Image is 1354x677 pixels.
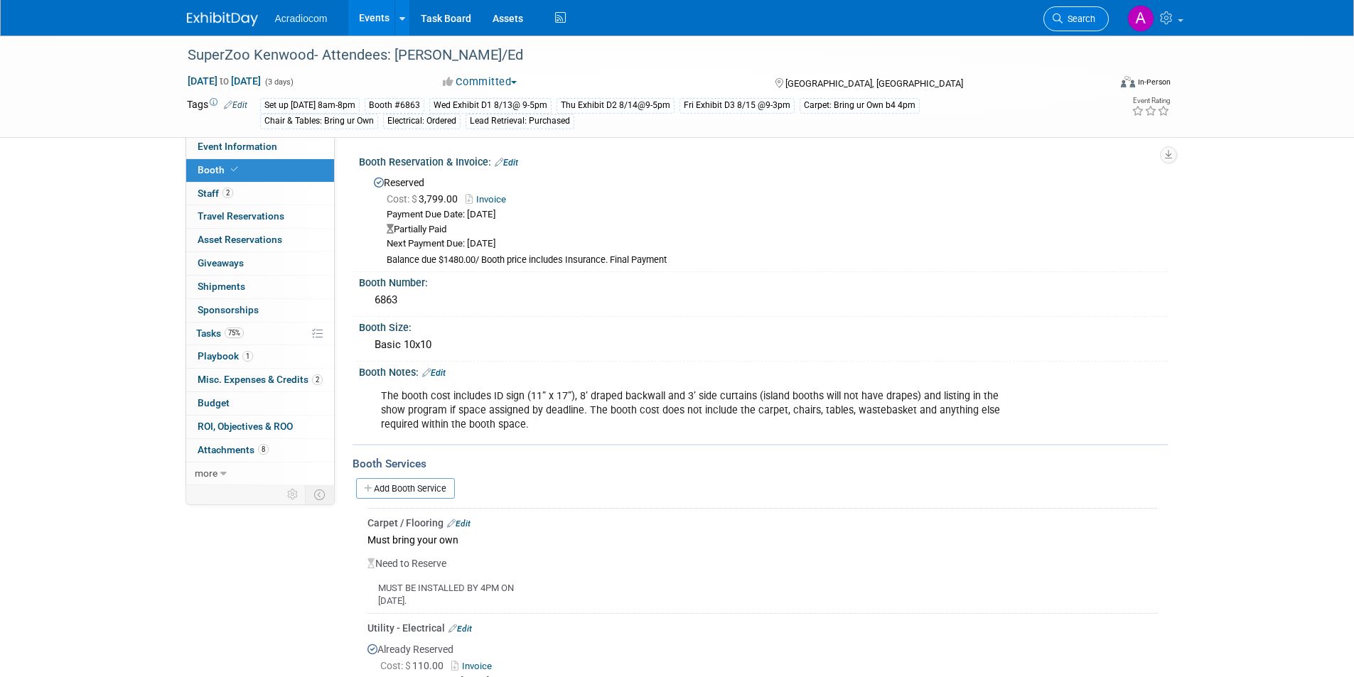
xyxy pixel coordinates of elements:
a: Invoice [466,194,513,205]
div: Booth Reservation & Invoice: [359,151,1168,170]
span: Cost: $ [380,660,412,671]
div: Utility - Electrical [367,621,1157,635]
div: Lead Retrieval: Purchased [466,114,574,129]
div: Booth Number: [359,272,1168,290]
div: Booth #6863 [365,98,424,113]
div: SuperZoo Kenwood- Attendees: [PERSON_NAME]/Ed [183,43,1087,68]
a: Edit [224,100,247,110]
span: Asset Reservations [198,234,282,245]
div: Basic 10x10 [370,334,1157,356]
i: Booth reservation complete [231,166,238,173]
a: Attachments8 [186,439,334,462]
div: Must bring your own [367,530,1157,549]
div: The booth cost includes ID sign (11” x 17”), 8’ draped backwall and 3’ side curtains (island boot... [371,382,1011,439]
span: 2 [312,374,323,385]
div: 6863 [370,289,1157,311]
span: 1 [242,351,253,362]
span: Event Information [198,141,277,152]
a: Budget [186,392,334,415]
div: Chair & Tables: Bring ur Own [260,114,378,129]
div: Need to Reserve [367,549,1157,608]
a: Shipments [186,276,334,298]
span: Budget [198,397,230,408]
a: Edit [447,519,471,529]
div: Thu Exhibit D2 8/14@9-5pm [557,98,675,113]
span: 3,799.00 [387,193,463,205]
a: Playbook1 [186,345,334,368]
img: Format-Inperson.png [1121,76,1135,87]
span: 8 [258,444,269,455]
a: Giveaways [186,252,334,275]
a: Event Information [186,136,334,158]
div: Carpet: Bring ur Own b4 4pm [800,98,920,113]
span: ROI, Objectives & ROO [198,421,293,432]
a: ROI, Objectives & ROO [186,416,334,438]
span: [GEOGRAPHIC_DATA], [GEOGRAPHIC_DATA] [785,78,963,89]
div: Carpet / Flooring [367,516,1157,530]
a: Search [1043,6,1109,31]
span: 110.00 [380,660,449,671]
div: Balance due $1480.00/ Booth price includes Insurance. Final Payment [387,254,1157,266]
span: (3 days) [264,77,294,87]
span: Attachments [198,444,269,455]
div: MUST BE INSTALLED BY 4PM ON [DATE]. [367,570,1157,608]
div: Reserved [370,172,1157,267]
div: Payment Due Date: [DATE] [387,208,1157,222]
a: Travel Reservations [186,205,334,228]
div: Wed Exhibit D1 8/13@ 9-5pm [429,98,552,113]
div: Electrical: Ordered [383,114,461,129]
div: Next Payment Due: [DATE] [387,237,1157,251]
div: Event Format [1025,74,1171,95]
a: Asset Reservations [186,229,334,251]
span: Staff [198,188,233,199]
td: Toggle Event Tabs [305,485,334,504]
span: Tasks [196,327,244,339]
span: [DATE] [DATE] [187,75,262,87]
a: Sponsorships [186,299,334,322]
a: Edit [495,158,518,168]
a: Edit [422,368,446,378]
span: 2 [222,188,233,198]
td: Personalize Event Tab Strip [281,485,306,504]
div: Booth Services [353,456,1168,472]
span: Cost: $ [387,193,419,205]
img: Amanda Nazarko [1127,5,1154,32]
span: Booth [198,164,241,175]
span: Shipments [198,281,245,292]
span: Travel Reservations [198,210,284,222]
a: Booth [186,159,334,182]
span: to [217,75,231,87]
div: Partially Paid [387,223,1157,237]
a: more [186,462,334,485]
div: In-Person [1137,77,1171,87]
span: Giveaways [198,257,244,269]
a: Add Booth Service [356,478,455,499]
span: Misc. Expenses & Credits [198,374,323,385]
span: Sponsorships [198,304,259,315]
div: Fri Exhibit D3 8/15 @9-3pm [679,98,795,113]
td: Tags [187,97,247,129]
a: Staff2 [186,183,334,205]
span: Search [1063,13,1095,24]
div: Event Rating [1132,97,1170,104]
div: Booth Notes: [359,362,1168,380]
span: Playbook [198,350,253,362]
a: Misc. Expenses & Credits2 [186,369,334,391]
div: Booth Size: [359,317,1168,335]
button: Committed [438,75,522,90]
a: Invoice [451,661,498,671]
div: Set up [DATE] 8am-8pm [260,98,360,113]
a: Edit [448,624,472,634]
span: Acradiocom [275,13,328,24]
img: ExhibitDay [187,12,258,26]
span: 75% [225,327,244,338]
a: Tasks75% [186,323,334,345]
span: more [195,467,217,479]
